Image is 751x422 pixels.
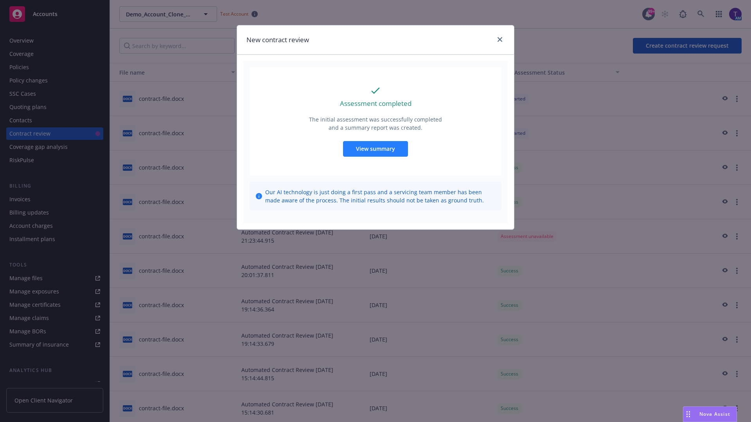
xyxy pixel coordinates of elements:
p: Assessment completed [340,98,411,109]
button: View summary [343,141,408,157]
p: The initial assessment was successfully completed and a summary report was created. [308,115,443,132]
span: Our AI technology is just doing a first pass and a servicing team member has been made aware of t... [265,188,495,204]
span: View summary [356,145,395,152]
span: Nova Assist [699,411,730,417]
h1: New contract review [246,35,309,45]
button: Nova Assist [683,406,737,422]
a: close [495,35,505,44]
div: Drag to move [683,407,693,422]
